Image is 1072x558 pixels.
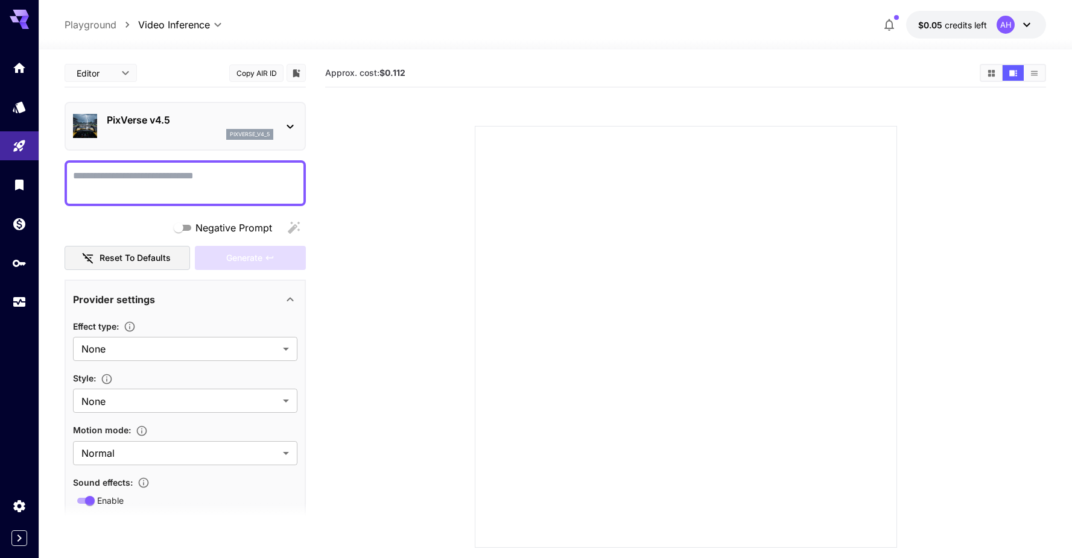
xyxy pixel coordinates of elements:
p: PixVerse v4.5 [107,113,273,127]
p: pixverse_v4_5 [230,130,270,139]
button: $0.05AH [906,11,1046,39]
span: Enable [97,494,124,507]
span: Sound effects : [73,477,133,487]
button: Expand sidebar [11,530,27,546]
span: Editor [77,67,114,80]
div: Show media in grid viewShow media in video viewShow media in list view [980,64,1046,82]
span: Effect type : [73,321,119,331]
div: Wallet [12,216,27,231]
span: Approx. cost: [325,67,405,78]
span: $0.05 [918,20,945,30]
button: Reset to defaults [65,246,190,271]
button: Copy AIR ID [229,64,284,82]
span: Video Inference [138,17,210,32]
nav: breadcrumb [65,17,138,32]
div: $0.05 [918,19,987,31]
span: Normal [81,446,278,460]
div: Home [12,60,27,75]
div: Provider settings [73,285,297,314]
div: Library [12,177,27,192]
div: Playground [12,139,27,154]
p: Provider settings [73,292,155,307]
button: Controls whether to generate background sound or music. [133,477,154,489]
span: Motion mode : [73,425,131,435]
span: None [81,394,278,409]
span: Style : [73,373,96,383]
div: API Keys [12,255,27,271]
div: Settings [12,498,27,513]
button: Show media in video view [1003,65,1024,81]
b: $0.112 [379,67,405,78]
span: Negative Prompt [195,221,272,235]
div: PixVerse v4.5pixverse_v4_5 [73,108,297,145]
div: Usage [12,295,27,310]
button: Show media in list view [1024,65,1045,81]
div: AH [997,16,1015,34]
span: None [81,342,278,356]
span: credits left [945,20,987,30]
a: Playground [65,17,116,32]
button: Show media in grid view [981,65,1002,81]
div: Models [12,99,27,114]
button: Add to library [291,66,302,80]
